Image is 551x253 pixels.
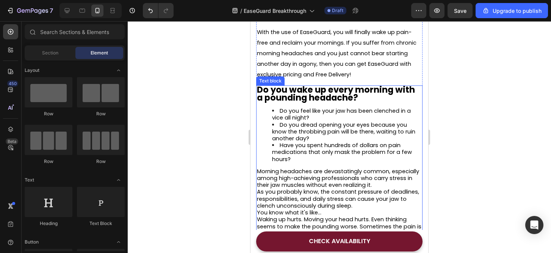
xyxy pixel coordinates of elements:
[25,177,34,183] span: Text
[91,50,108,56] span: Element
[77,110,125,117] div: Row
[525,216,543,234] div: Open Intercom Messenger
[25,158,72,165] div: Row
[25,110,72,117] div: Row
[6,62,164,82] strong: Do you wake up every morning with a pounding headache?
[7,81,18,87] div: 450
[22,100,165,121] span: Do you dread opening your eyes because you know the throbbing pain will be there, waiting to ruin...
[6,188,71,195] span: You know what it's like…
[58,216,120,224] div: CHECK AVAILABILITY
[22,120,161,141] span: Have you spent hundreds of dollars on pain medications that only mask the problem for a few hours?
[6,138,18,144] div: Beta
[7,56,33,63] div: Text block
[6,194,171,223] span: Waking up hurts. Moving your head hurts. Even thinking seems to make the pounding worse. Sometime...
[6,64,172,244] div: Rich Text Editor. Editing area: main
[25,220,72,227] div: Heading
[244,7,306,15] span: EaseGuard Breakthrough
[25,24,125,39] input: Search Sections & Elements
[25,239,39,245] span: Button
[77,220,125,227] div: Text Block
[113,174,125,186] span: Toggle open
[50,6,53,15] p: 7
[113,64,125,76] span: Toggle open
[6,167,169,188] span: As you probably know, the constant pressure of deadlines, responsibilities, and daily stress can ...
[42,50,58,56] span: Section
[25,67,39,74] span: Layout
[3,3,56,18] button: 7
[6,210,172,230] a: CHECK AVAILABILITY
[448,3,473,18] button: Save
[143,3,174,18] div: Undo/Redo
[332,7,343,14] span: Draft
[22,86,160,100] span: Do you feel like your jaw has been clenched in a vice all night?
[476,3,548,18] button: Upgrade to publish
[6,7,166,57] span: With the use of EaseGuard, you will finally wake up pain-free and reclaim your mornings. If you s...
[240,7,242,15] span: /
[250,21,428,253] iframe: Design area
[6,146,169,168] span: Morning headaches are devastatingly common, especially among high-achieving professionals who car...
[482,7,542,15] div: Upgrade to publish
[454,8,466,14] span: Save
[113,236,125,248] span: Toggle open
[77,158,125,165] div: Row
